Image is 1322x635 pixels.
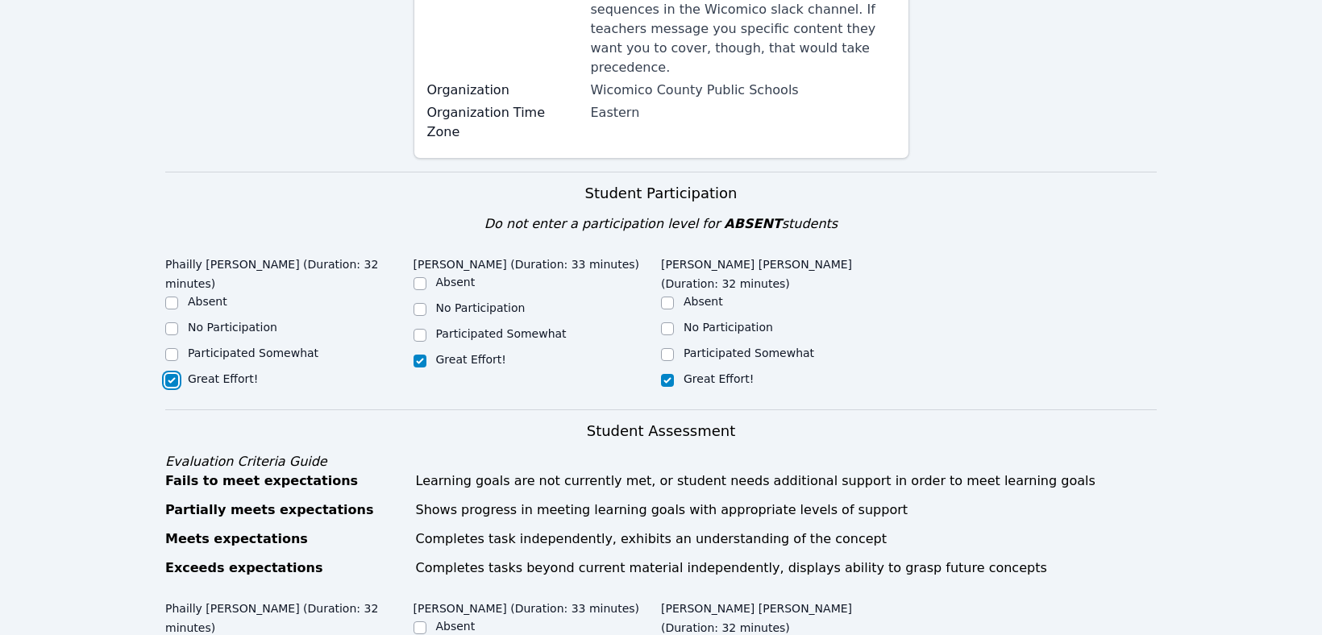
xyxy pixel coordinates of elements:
label: Participated Somewhat [436,327,567,340]
span: ABSENT [724,216,781,231]
div: Partially meets expectations [165,500,406,520]
label: No Participation [684,321,773,334]
label: Absent [684,295,723,308]
div: Do not enter a participation level for students [165,214,1157,234]
label: Great Effort! [684,372,754,385]
label: Absent [436,276,476,288]
div: Evaluation Criteria Guide [165,452,1157,471]
label: Great Effort! [436,353,506,366]
label: Organization [427,81,581,100]
div: Learning goals are not currently met, or student needs additional support in order to meet learni... [416,471,1158,491]
h3: Student Assessment [165,420,1157,442]
label: Organization Time Zone [427,103,581,142]
label: Absent [436,620,476,633]
div: Fails to meet expectations [165,471,406,491]
div: Completes tasks beyond current material independently, displays ability to grasp future concepts [416,558,1158,578]
legend: [PERSON_NAME] [PERSON_NAME] (Duration: 32 minutes) [661,250,909,293]
label: Great Effort! [188,372,258,385]
div: Wicomico County Public Schools [591,81,896,100]
legend: [PERSON_NAME] (Duration: 33 minutes) [414,250,640,274]
div: Shows progress in meeting learning goals with appropriate levels of support [416,500,1158,520]
legend: Phailly [PERSON_NAME] (Duration: 32 minutes) [165,250,414,293]
label: Participated Somewhat [684,347,814,359]
div: Completes task independently, exhibits an understanding of the concept [416,529,1158,549]
label: No Participation [436,301,526,314]
div: Eastern [591,103,896,122]
h3: Student Participation [165,182,1157,205]
div: Exceeds expectations [165,558,406,578]
label: Participated Somewhat [188,347,318,359]
legend: [PERSON_NAME] (Duration: 33 minutes) [414,594,640,618]
label: No Participation [188,321,277,334]
label: Absent [188,295,227,308]
div: Meets expectations [165,529,406,549]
